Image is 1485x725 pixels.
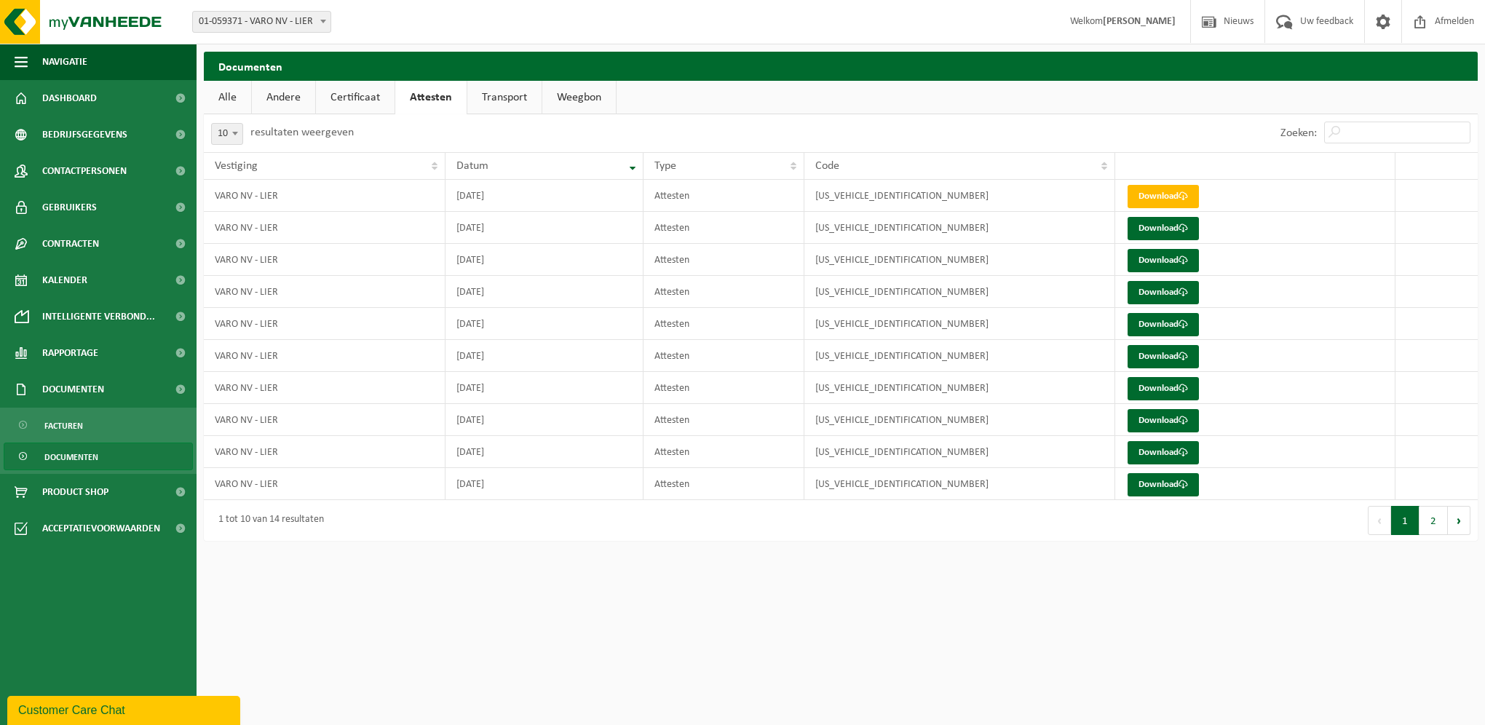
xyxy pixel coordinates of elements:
span: Datum [456,160,488,172]
span: Acceptatievoorwaarden [42,510,160,547]
td: [US_VEHICLE_IDENTIFICATION_NUMBER] [804,340,1115,372]
a: Download [1128,249,1199,272]
div: 1 tot 10 van 14 resultaten [211,507,324,534]
td: Attesten [643,404,805,436]
span: Contactpersonen [42,153,127,189]
td: [DATE] [445,180,643,212]
td: [US_VEHICLE_IDENTIFICATION_NUMBER] [804,276,1115,308]
strong: [PERSON_NAME] [1103,16,1176,27]
h2: Documenten [204,52,1478,80]
td: VARO NV - LIER [204,276,445,308]
td: VARO NV - LIER [204,180,445,212]
label: Zoeken: [1280,127,1317,139]
td: VARO NV - LIER [204,404,445,436]
td: [US_VEHICLE_IDENTIFICATION_NUMBER] [804,468,1115,500]
td: [DATE] [445,372,643,404]
a: Download [1128,409,1199,432]
td: [US_VEHICLE_IDENTIFICATION_NUMBER] [804,404,1115,436]
button: 2 [1419,506,1448,535]
td: [DATE] [445,276,643,308]
a: Download [1128,313,1199,336]
td: VARO NV - LIER [204,308,445,340]
a: Andere [252,81,315,114]
a: Attesten [395,81,467,114]
span: Contracten [42,226,99,262]
td: VARO NV - LIER [204,436,445,468]
a: Facturen [4,411,193,439]
span: Intelligente verbond... [42,298,155,335]
td: [US_VEHICLE_IDENTIFICATION_NUMBER] [804,372,1115,404]
span: Rapportage [42,335,98,371]
span: Facturen [44,412,83,440]
span: 01-059371 - VARO NV - LIER [192,11,331,33]
span: 01-059371 - VARO NV - LIER [193,12,330,32]
span: Code [815,160,839,172]
label: resultaten weergeven [250,127,354,138]
span: Gebruikers [42,189,97,226]
a: Transport [467,81,542,114]
td: [DATE] [445,244,643,276]
a: Documenten [4,443,193,470]
span: Vestiging [215,160,258,172]
td: [DATE] [445,404,643,436]
a: Download [1128,217,1199,240]
td: VARO NV - LIER [204,468,445,500]
a: Download [1128,473,1199,496]
td: [US_VEHICLE_IDENTIFICATION_NUMBER] [804,180,1115,212]
button: Previous [1368,506,1391,535]
a: Download [1128,377,1199,400]
iframe: chat widget [7,693,243,725]
td: [DATE] [445,436,643,468]
td: Attesten [643,276,805,308]
button: 1 [1391,506,1419,535]
button: Next [1448,506,1470,535]
a: Download [1128,345,1199,368]
span: Bedrijfsgegevens [42,116,127,153]
span: Documenten [44,443,98,471]
td: [US_VEHICLE_IDENTIFICATION_NUMBER] [804,436,1115,468]
span: 10 [211,123,243,145]
td: Attesten [643,180,805,212]
td: [DATE] [445,212,643,244]
td: [US_VEHICLE_IDENTIFICATION_NUMBER] [804,308,1115,340]
td: VARO NV - LIER [204,212,445,244]
a: Download [1128,441,1199,464]
td: Attesten [643,468,805,500]
span: Kalender [42,262,87,298]
td: [US_VEHICLE_IDENTIFICATION_NUMBER] [804,212,1115,244]
span: 10 [212,124,242,144]
a: Alle [204,81,251,114]
td: [DATE] [445,468,643,500]
td: [DATE] [445,308,643,340]
td: Attesten [643,308,805,340]
span: Dashboard [42,80,97,116]
span: Type [654,160,676,172]
a: Weegbon [542,81,616,114]
span: Navigatie [42,44,87,80]
td: [DATE] [445,340,643,372]
span: Product Shop [42,474,108,510]
a: Certificaat [316,81,395,114]
td: VARO NV - LIER [204,340,445,372]
td: Attesten [643,436,805,468]
td: VARO NV - LIER [204,244,445,276]
td: Attesten [643,212,805,244]
span: Documenten [42,371,104,408]
td: Attesten [643,340,805,372]
a: Download [1128,281,1199,304]
td: Attesten [643,372,805,404]
a: Download [1128,185,1199,208]
td: Attesten [643,244,805,276]
td: VARO NV - LIER [204,372,445,404]
td: [US_VEHICLE_IDENTIFICATION_NUMBER] [804,244,1115,276]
